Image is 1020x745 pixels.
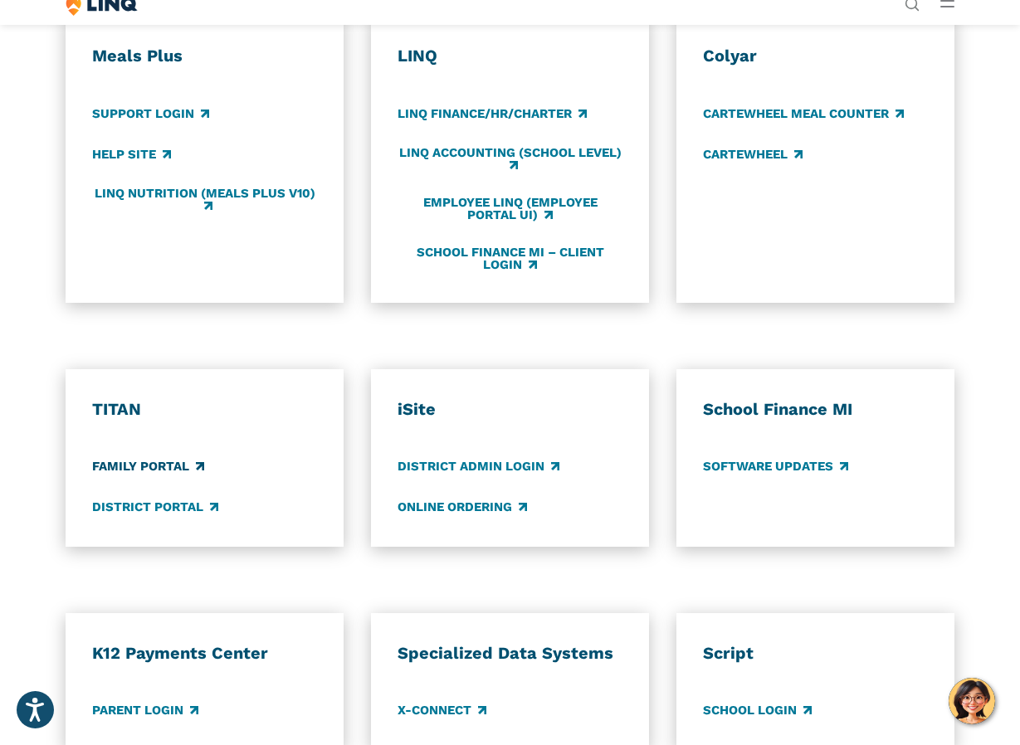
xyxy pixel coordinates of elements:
[398,458,559,476] a: District Admin Login
[398,145,622,173] a: LINQ Accounting (school level)
[92,46,317,67] h3: Meals Plus
[703,105,904,123] a: CARTEWHEEL Meal Counter
[92,186,317,213] a: LINQ Nutrition (Meals Plus v10)
[92,643,317,665] h3: K12 Payments Center
[92,145,171,163] a: Help Site
[398,105,587,123] a: LINQ Finance/HR/Charter
[398,245,622,272] a: School Finance MI – Client Login
[92,701,198,719] a: Parent Login
[398,499,527,517] a: Online Ordering
[398,701,486,719] a: X-Connect
[703,701,812,719] a: School Login
[703,399,928,421] h3: School Finance MI
[92,458,204,476] a: Family Portal
[703,145,803,163] a: CARTEWHEEL
[92,499,218,517] a: District Portal
[398,399,622,421] h3: iSite
[398,643,622,665] h3: Specialized Data Systems
[703,643,928,665] h3: Script
[703,458,848,476] a: Software Updates
[398,195,622,222] a: Employee LINQ (Employee Portal UI)
[92,399,317,421] h3: TITAN
[92,105,209,123] a: Support Login
[703,46,928,67] h3: Colyar
[949,678,995,724] button: Hello, have a question? Let’s chat.
[398,46,622,67] h3: LINQ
